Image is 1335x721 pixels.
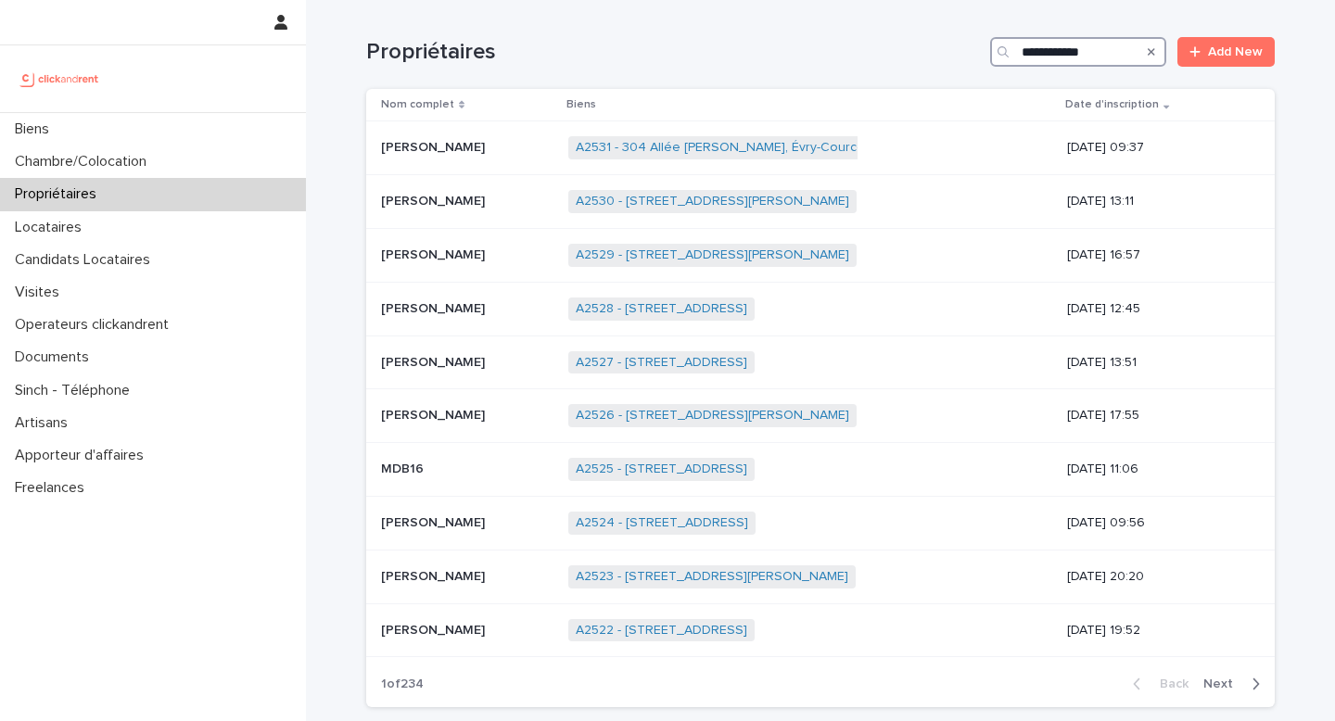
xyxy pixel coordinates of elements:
[1118,676,1196,692] button: Back
[366,335,1275,389] tr: [PERSON_NAME][PERSON_NAME] A2527 - [STREET_ADDRESS] [DATE] 13:51
[1067,247,1245,263] p: [DATE] 16:57
[7,316,184,334] p: Operateurs clickandrent
[366,228,1275,282] tr: [PERSON_NAME][PERSON_NAME] A2529 - [STREET_ADDRESS][PERSON_NAME] [DATE] 16:57
[381,95,454,115] p: Nom complet
[7,219,96,236] p: Locataires
[576,194,849,209] a: A2530 - [STREET_ADDRESS][PERSON_NAME]
[1067,140,1245,156] p: [DATE] 09:37
[7,120,64,138] p: Biens
[576,247,849,263] a: A2529 - [STREET_ADDRESS][PERSON_NAME]
[576,462,747,477] a: A2525 - [STREET_ADDRESS]
[1149,677,1189,690] span: Back
[366,282,1275,335] tr: [PERSON_NAME][PERSON_NAME] A2528 - [STREET_ADDRESS] [DATE] 12:45
[381,136,489,156] p: [PERSON_NAME]
[7,382,145,399] p: Sinch - Téléphone
[381,458,427,477] p: MDB16
[576,301,747,317] a: A2528 - [STREET_ADDRESS]
[366,550,1275,603] tr: [PERSON_NAME][PERSON_NAME] A2523 - [STREET_ADDRESS][PERSON_NAME] [DATE] 20:20
[366,496,1275,550] tr: [PERSON_NAME][PERSON_NAME] A2524 - [STREET_ADDRESS] [DATE] 09:56
[1208,45,1263,58] span: Add New
[381,404,489,424] p: [PERSON_NAME]
[576,569,848,585] a: A2523 - [STREET_ADDRESS][PERSON_NAME]
[576,140,957,156] a: A2531 - 304 Allée [PERSON_NAME], Évry-Courcouronnes 91000
[1067,515,1245,531] p: [DATE] 09:56
[1067,623,1245,639] p: [DATE] 19:52
[1067,301,1245,317] p: [DATE] 12:45
[1067,355,1245,371] p: [DATE] 13:51
[1067,408,1245,424] p: [DATE] 17:55
[381,297,489,317] p: [PERSON_NAME]
[381,512,489,531] p: [PERSON_NAME]
[366,603,1275,657] tr: [PERSON_NAME][PERSON_NAME] A2522 - [STREET_ADDRESS] [DATE] 19:52
[1067,569,1245,585] p: [DATE] 20:20
[576,408,849,424] a: A2526 - [STREET_ADDRESS][PERSON_NAME]
[1196,676,1275,692] button: Next
[566,95,596,115] p: Biens
[381,565,489,585] p: [PERSON_NAME]
[1177,37,1275,67] a: Add New
[366,175,1275,229] tr: [PERSON_NAME][PERSON_NAME] A2530 - [STREET_ADDRESS][PERSON_NAME] [DATE] 13:11
[7,284,74,301] p: Visites
[1065,95,1159,115] p: Date d'inscription
[576,355,747,371] a: A2527 - [STREET_ADDRESS]
[1067,462,1245,477] p: [DATE] 11:06
[381,351,489,371] p: [PERSON_NAME]
[1203,677,1244,690] span: Next
[7,447,159,464] p: Apporteur d'affaires
[381,190,489,209] p: [PERSON_NAME]
[366,121,1275,175] tr: [PERSON_NAME][PERSON_NAME] A2531 - 304 Allée [PERSON_NAME], Évry-Courcouronnes 91000 [DATE] 09:37
[7,479,99,497] p: Freelances
[576,623,747,639] a: A2522 - [STREET_ADDRESS]
[366,389,1275,443] tr: [PERSON_NAME][PERSON_NAME] A2526 - [STREET_ADDRESS][PERSON_NAME] [DATE] 17:55
[366,662,439,707] p: 1 of 234
[366,39,983,66] h1: Propriétaires
[366,443,1275,497] tr: MDB16MDB16 A2525 - [STREET_ADDRESS] [DATE] 11:06
[576,515,748,531] a: A2524 - [STREET_ADDRESS]
[7,348,104,366] p: Documents
[7,251,165,269] p: Candidats Locataires
[990,37,1166,67] input: Search
[7,185,111,203] p: Propriétaires
[15,60,105,97] img: UCB0brd3T0yccxBKYDjQ
[1067,194,1245,209] p: [DATE] 13:11
[7,153,161,171] p: Chambre/Colocation
[381,619,489,639] p: [PERSON_NAME]
[7,414,83,432] p: Artisans
[381,244,489,263] p: [PERSON_NAME]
